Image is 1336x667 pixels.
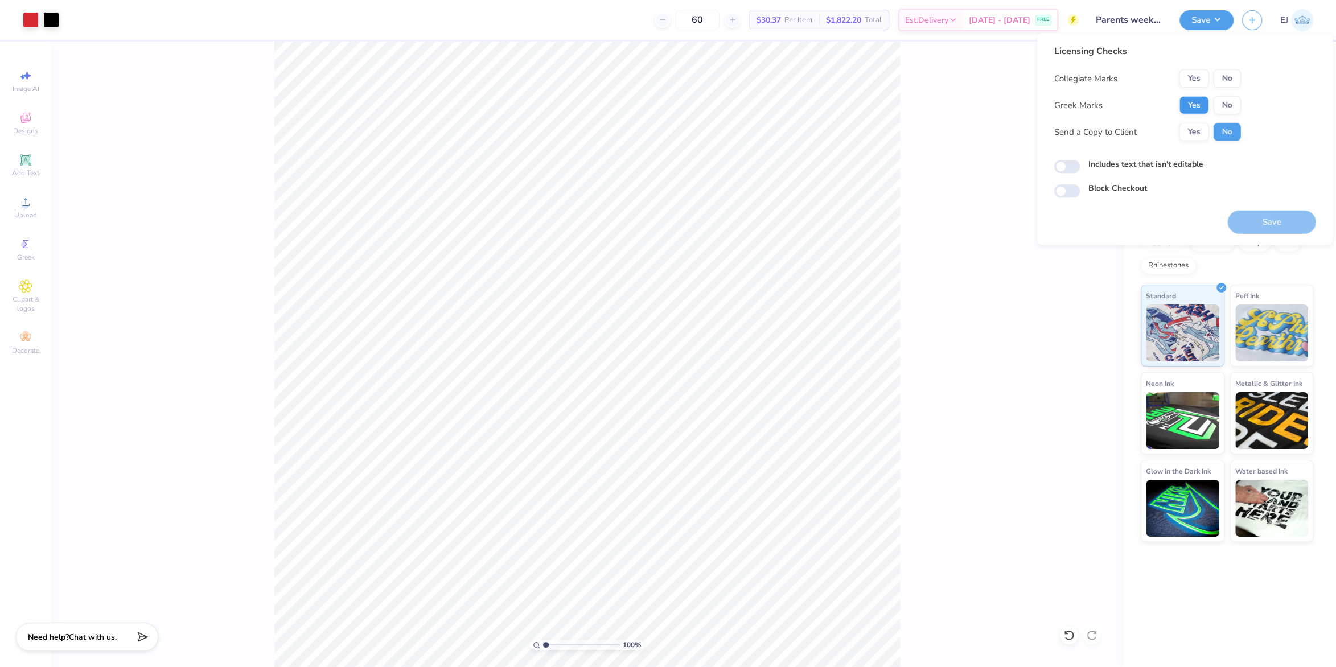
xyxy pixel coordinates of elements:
img: Water based Ink [1235,480,1309,537]
span: 100 % [623,640,641,650]
img: Standard [1146,304,1219,361]
input: Untitled Design [1087,9,1171,31]
button: No [1213,69,1240,88]
span: Standard [1146,290,1176,302]
span: Per Item [784,14,812,26]
span: [DATE] - [DATE] [969,14,1030,26]
a: EJ [1280,9,1313,31]
span: Add Text [12,168,39,178]
span: Water based Ink [1235,465,1288,477]
label: Includes text that isn't editable [1088,158,1203,170]
button: Yes [1179,123,1208,141]
div: Collegiate Marks [1054,72,1117,85]
span: Image AI [13,84,39,93]
div: Licensing Checks [1054,44,1240,58]
button: Yes [1179,96,1208,114]
img: Puff Ink [1235,304,1309,361]
span: Metallic & Glitter Ink [1235,377,1302,389]
span: Glow in the Dark Ink [1146,465,1211,477]
img: Metallic & Glitter Ink [1235,392,1309,449]
img: Neon Ink [1146,392,1219,449]
span: Chat with us. [69,632,117,643]
input: – – [675,10,720,30]
span: Total [865,14,882,26]
button: Yes [1179,69,1208,88]
span: FREE [1037,16,1049,24]
div: Greek Marks [1054,99,1102,112]
span: $1,822.20 [826,14,861,26]
span: Puff Ink [1235,290,1259,302]
img: Edgardo Jr [1291,9,1313,31]
span: Est. Delivery [905,14,948,26]
div: Send a Copy to Client [1054,126,1136,139]
span: EJ [1280,14,1288,27]
label: Block Checkout [1088,182,1146,194]
span: Clipart & logos [6,295,46,313]
button: No [1213,96,1240,114]
strong: Need help? [28,632,69,643]
button: No [1213,123,1240,141]
span: $30.37 [757,14,781,26]
span: Upload [14,211,37,220]
button: Save [1179,10,1234,30]
span: Greek [17,253,35,262]
img: Glow in the Dark Ink [1146,480,1219,537]
span: Designs [13,126,38,135]
div: Rhinestones [1141,257,1196,274]
span: Decorate [12,346,39,355]
span: Neon Ink [1146,377,1174,389]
